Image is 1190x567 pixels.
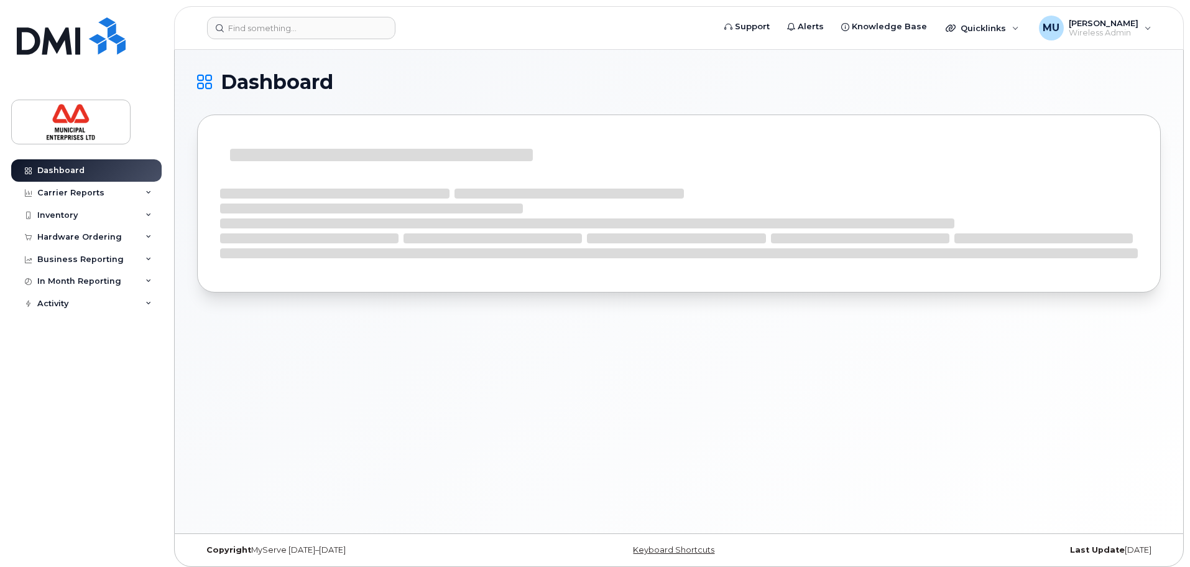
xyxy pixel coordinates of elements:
strong: Copyright [206,545,251,555]
div: [DATE] [839,545,1161,555]
strong: Last Update [1070,545,1125,555]
span: Dashboard [221,73,333,91]
a: Keyboard Shortcuts [633,545,714,555]
div: MyServe [DATE]–[DATE] [197,545,519,555]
